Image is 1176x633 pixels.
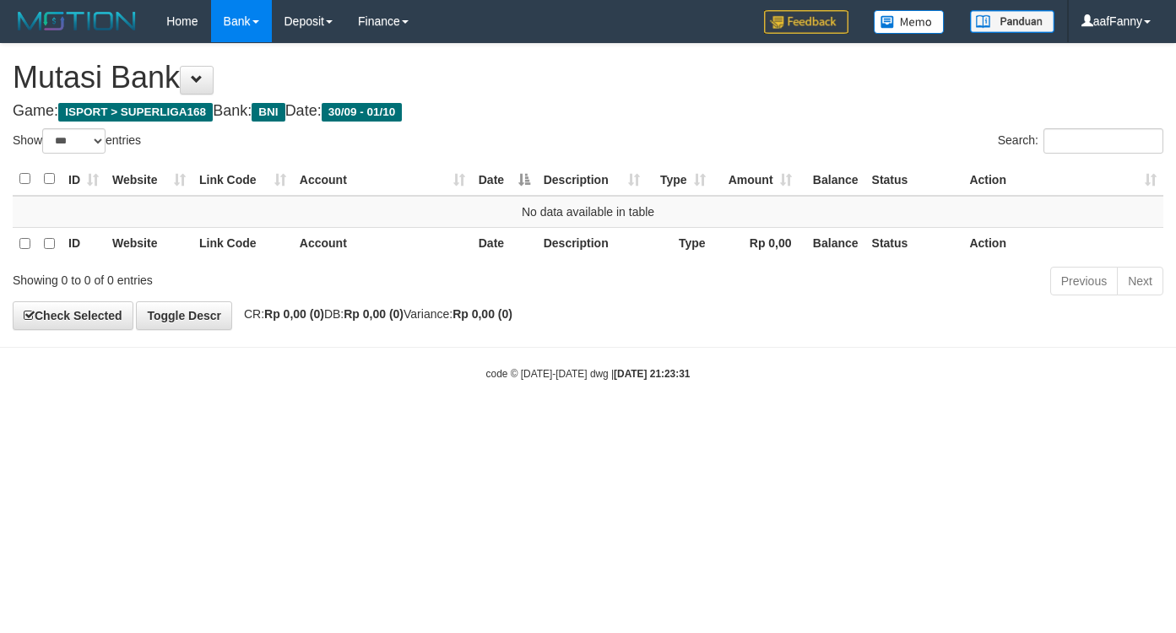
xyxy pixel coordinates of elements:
[865,163,963,196] th: Status
[1117,267,1163,295] a: Next
[1050,267,1118,295] a: Previous
[322,103,403,122] span: 30/09 - 01/10
[453,307,512,321] strong: Rp 0,00 (0)
[472,227,537,260] th: Date
[713,163,799,196] th: Amount: activate to sort column ascending
[799,163,865,196] th: Balance
[62,227,106,260] th: ID
[13,128,141,154] label: Show entries
[998,128,1163,154] label: Search:
[62,163,106,196] th: ID: activate to sort column ascending
[192,163,293,196] th: Link Code: activate to sort column ascending
[252,103,285,122] span: BNI
[13,8,141,34] img: MOTION_logo.png
[647,163,713,196] th: Type: activate to sort column ascending
[13,301,133,330] a: Check Selected
[874,10,945,34] img: Button%20Memo.svg
[647,227,713,260] th: Type
[344,307,404,321] strong: Rp 0,00 (0)
[486,368,691,380] small: code © [DATE]-[DATE] dwg |
[1043,128,1163,154] input: Search:
[136,301,232,330] a: Toggle Descr
[13,265,477,289] div: Showing 0 to 0 of 0 entries
[106,227,192,260] th: Website
[264,307,324,321] strong: Rp 0,00 (0)
[764,10,848,34] img: Feedback.jpg
[293,163,472,196] th: Account: activate to sort column ascending
[42,128,106,154] select: Showentries
[236,307,512,321] span: CR: DB: Variance:
[614,368,690,380] strong: [DATE] 21:23:31
[192,227,293,260] th: Link Code
[962,227,1163,260] th: Action
[970,10,1054,33] img: panduan.png
[799,227,865,260] th: Balance
[537,163,647,196] th: Description: activate to sort column ascending
[713,227,799,260] th: Rp 0,00
[13,196,1163,228] td: No data available in table
[13,103,1163,120] h4: Game: Bank: Date:
[962,163,1163,196] th: Action: activate to sort column ascending
[13,61,1163,95] h1: Mutasi Bank
[865,227,963,260] th: Status
[106,163,192,196] th: Website: activate to sort column ascending
[472,163,537,196] th: Date: activate to sort column descending
[537,227,647,260] th: Description
[293,227,472,260] th: Account
[58,103,213,122] span: ISPORT > SUPERLIGA168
